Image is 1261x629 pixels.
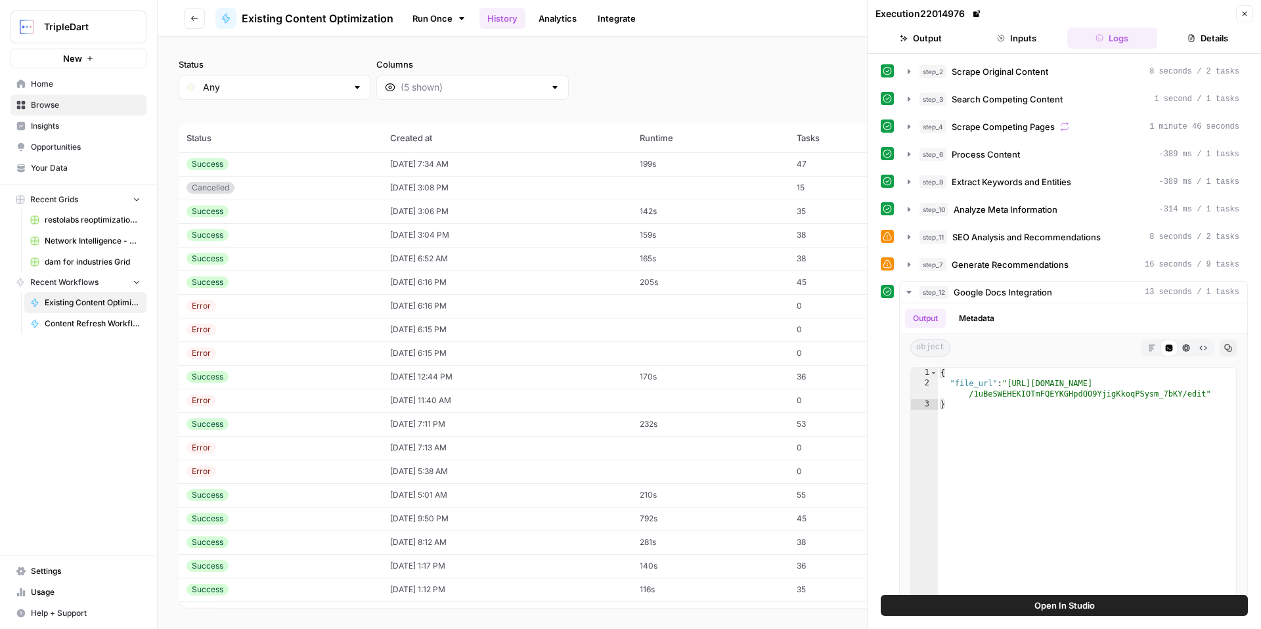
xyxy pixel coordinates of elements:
td: 36 [789,554,912,578]
button: -314 ms / 1 tasks [900,199,1247,220]
div: Error [187,395,216,406]
td: 792s [632,507,789,531]
div: Success [187,158,229,170]
button: Recent Workflows [11,272,146,292]
div: Success [187,584,229,596]
td: 170s [632,365,789,389]
a: History [479,8,525,29]
div: Error [187,442,216,454]
a: Browse [11,95,146,116]
span: Home [31,78,141,90]
div: Error [187,300,216,312]
a: Content Refresh Workflows [24,313,146,334]
div: Success [187,253,229,265]
td: 47 [789,152,912,176]
td: [DATE] 8:12 AM [382,531,632,554]
div: 2 [911,378,938,399]
td: 36 [789,365,912,389]
div: Cancelled [187,182,234,194]
td: [DATE] 7:13 AM [382,436,632,460]
td: [DATE] 9:50 PM [382,507,632,531]
td: [DATE] 7:11 PM [382,412,632,436]
div: Error [187,466,216,477]
span: Process Content [952,148,1020,161]
span: step_7 [919,258,946,271]
span: (26 records) [179,100,1240,123]
div: 3 [911,399,938,410]
div: Error [187,324,216,336]
td: [DATE] 5:01 AM [382,483,632,507]
td: 165s [632,247,789,271]
a: Usage [11,582,146,603]
td: 15 [789,176,912,200]
span: Google Docs Integration [954,286,1052,299]
span: step_10 [919,203,948,216]
td: 23 [789,601,912,625]
span: 13 seconds / 1 tasks [1145,286,1239,298]
td: [DATE] 3:04 PM [382,223,632,247]
div: Success [187,489,229,501]
td: 45 [789,271,912,294]
span: Open In Studio [1034,599,1095,612]
div: Success [187,276,229,288]
span: step_3 [919,93,946,106]
td: [DATE] 1:07 PM [382,601,632,625]
button: -389 ms / 1 tasks [900,171,1247,192]
td: [DATE] 6:16 PM [382,271,632,294]
button: Output [875,28,966,49]
td: 199s [632,152,789,176]
span: SEO Analysis and Recommendations [952,230,1101,244]
a: Settings [11,561,146,582]
td: 55 [789,483,912,507]
div: Success [187,206,229,217]
td: [DATE] 3:08 PM [382,176,632,200]
span: step_9 [919,175,946,188]
span: New [63,52,82,65]
span: Help + Support [31,607,141,619]
td: 53 [789,412,912,436]
td: [DATE] 5:38 AM [382,460,632,483]
button: Inputs [971,28,1062,49]
td: [DATE] 6:15 PM [382,318,632,341]
td: 45 [789,507,912,531]
td: [DATE] 1:17 PM [382,554,632,578]
td: 35 [789,578,912,601]
a: Existing Content Optimization [24,292,146,313]
span: Search Competing Content [952,93,1063,106]
span: restolabs reoptimizations aug [45,214,141,226]
span: dam for industries Grid [45,256,141,268]
span: step_12 [919,286,948,299]
span: 1 second / 1 tasks [1154,93,1239,105]
td: 38 [789,223,912,247]
a: Opportunities [11,137,146,158]
td: [DATE] 7:34 AM [382,152,632,176]
a: Analytics [531,8,585,29]
span: Recent Workflows [30,276,99,288]
span: step_4 [919,120,946,133]
td: 142s [632,200,789,223]
span: step_6 [919,148,946,161]
span: Browse [31,99,141,111]
span: 1 minute 46 seconds [1149,121,1239,133]
input: Any [203,81,347,94]
span: 8 seconds / 2 tasks [1149,66,1239,77]
a: Your Data [11,158,146,179]
td: 281s [632,531,789,554]
td: 38 [789,247,912,271]
img: TripleDart Logo [15,15,39,39]
button: Output [905,309,946,328]
td: [DATE] 3:06 PM [382,200,632,223]
button: Details [1162,28,1253,49]
td: 0 [789,389,912,412]
td: [DATE] 11:40 AM [382,389,632,412]
a: restolabs reoptimizations aug [24,209,146,230]
td: 0 [789,460,912,483]
td: 35 [789,200,912,223]
label: Status [179,58,371,71]
span: Network Intelligence - pseo- 1 Grid [45,235,141,247]
span: step_11 [919,230,947,244]
th: Status [179,123,382,152]
span: Toggle code folding, rows 1 through 3 [930,368,937,378]
button: Workspace: TripleDart [11,11,146,43]
a: Network Intelligence - pseo- 1 Grid [24,230,146,251]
